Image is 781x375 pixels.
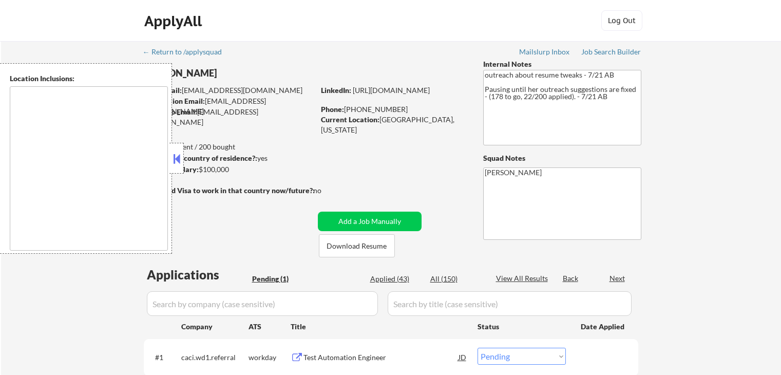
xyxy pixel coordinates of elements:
strong: LinkedIn: [321,86,351,95]
div: [EMAIL_ADDRESS][DOMAIN_NAME] [144,107,314,127]
div: no [313,185,342,196]
div: Location Inclusions: [10,73,168,84]
div: [PHONE_NUMBER] [321,104,466,115]
button: Download Resume [319,234,395,257]
div: Applications [147,269,249,281]
div: [EMAIL_ADDRESS][DOMAIN_NAME] [144,85,314,96]
div: Test Automation Engineer [303,352,459,363]
div: [GEOGRAPHIC_DATA], [US_STATE] [321,115,466,135]
div: Pending (1) [252,274,303,284]
div: $100,000 [143,164,314,175]
div: #1 [155,352,173,363]
a: Job Search Builder [581,48,641,58]
div: 43 sent / 200 bought [143,142,314,152]
div: Back [563,273,579,284]
strong: Current Location: [321,115,379,124]
div: Applied (43) [370,274,422,284]
div: View All Results [496,273,551,284]
div: [EMAIL_ADDRESS][DOMAIN_NAME] [144,96,314,116]
div: Job Search Builder [581,48,641,55]
div: yes [143,153,311,163]
a: ← Return to /applysquad [143,48,232,58]
div: ApplyAll [144,12,205,30]
div: ← Return to /applysquad [143,48,232,55]
strong: Will need Visa to work in that country now/future?: [144,186,315,195]
div: caci.wd1.referral [181,352,249,363]
div: Next [609,273,626,284]
div: All (150) [430,274,482,284]
div: workday [249,352,291,363]
div: Squad Notes [483,153,641,163]
button: Log Out [601,10,642,31]
strong: Can work in country of residence?: [143,154,257,162]
div: Mailslurp Inbox [519,48,570,55]
div: ATS [249,322,291,332]
button: Add a Job Manually [318,212,422,231]
input: Search by title (case sensitive) [388,291,632,316]
div: Internal Notes [483,59,641,69]
div: Title [291,322,468,332]
div: Company [181,322,249,332]
div: Status [478,317,566,335]
a: [URL][DOMAIN_NAME] [353,86,430,95]
input: Search by company (case sensitive) [147,291,378,316]
a: Mailslurp Inbox [519,48,570,58]
div: Date Applied [581,322,626,332]
div: JD [458,348,468,366]
strong: Phone: [321,105,344,114]
div: [PERSON_NAME] [144,67,355,80]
